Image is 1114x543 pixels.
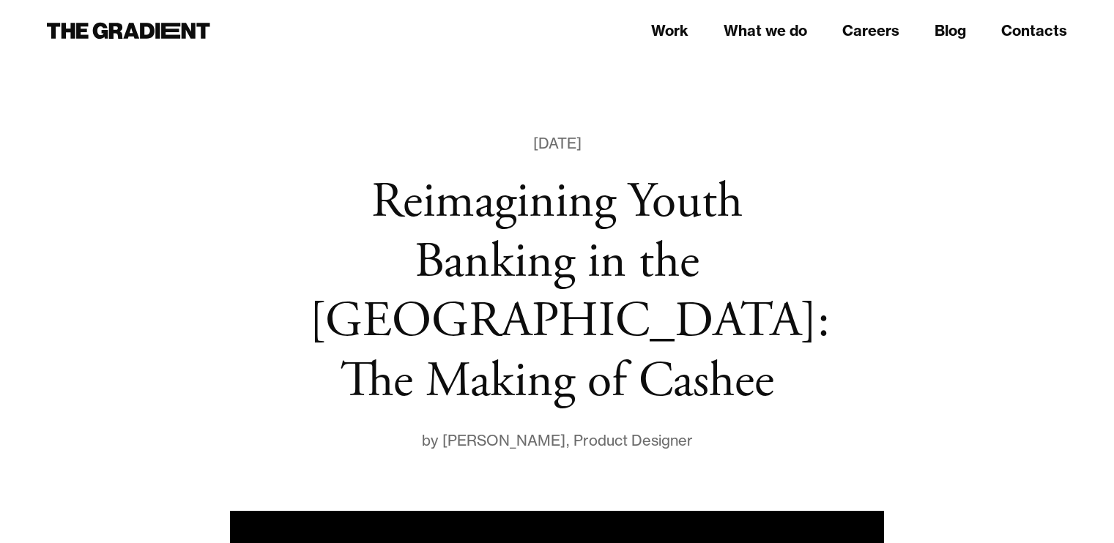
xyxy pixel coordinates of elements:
a: What we do [724,20,807,42]
div: [PERSON_NAME] [442,429,565,452]
a: Contacts [1001,20,1067,42]
div: Product Designer [573,429,693,452]
div: by [421,429,442,452]
a: Work [651,20,688,42]
a: Careers [842,20,899,42]
div: , [565,429,573,452]
a: Blog [935,20,966,42]
div: [DATE] [533,132,582,155]
h1: Reimagining Youth Banking in the [GEOGRAPHIC_DATA]: The Making of Cashee [309,173,805,411]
